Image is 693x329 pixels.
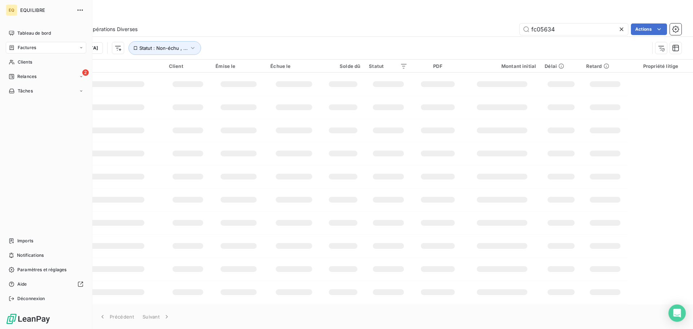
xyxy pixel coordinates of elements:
span: EQUILIBRE [20,7,72,13]
span: Opérations Diverses [89,26,138,33]
div: Retard [586,63,624,69]
img: Logo LeanPay [6,313,51,325]
span: Tâches [18,88,33,94]
div: Statut [369,63,407,69]
span: Clients [18,59,32,65]
span: Tableau de bord [17,30,51,36]
div: Open Intercom Messenger [668,304,686,322]
span: Paramètres et réglages [17,267,66,273]
button: Actions [631,23,667,35]
span: Notifications [17,252,44,259]
span: Imports [17,238,33,244]
input: Rechercher [520,23,628,35]
span: Aide [17,281,27,287]
span: 2 [82,69,89,76]
button: Précédent [95,309,138,324]
div: Délai [545,63,577,69]
div: Émise le [215,63,262,69]
span: Factures [18,44,36,51]
div: Propriété litige [633,63,689,69]
span: Relances [17,73,36,80]
span: Statut : Non-échu , ... [139,45,188,51]
button: Suivant [138,309,175,324]
div: Client [169,63,207,69]
a: Aide [6,278,86,290]
div: PDF [416,63,459,69]
div: EQ [6,4,17,16]
div: Solde dû [326,63,361,69]
span: Déconnexion [17,295,45,302]
div: Montant initial [468,63,536,69]
div: Échue le [270,63,317,69]
button: Statut : Non-échu , ... [128,41,201,55]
